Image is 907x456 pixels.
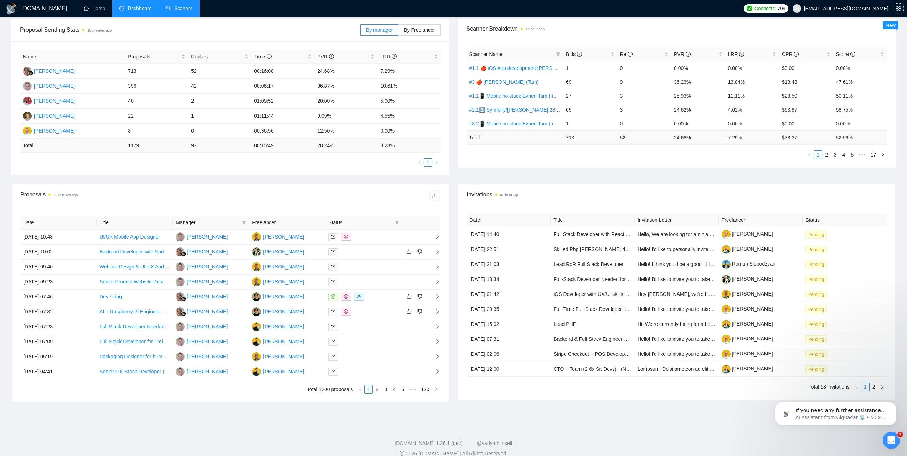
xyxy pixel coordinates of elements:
a: Full-Time Full-Stack Developer for SaaS Business [553,306,664,312]
a: AV[PERSON_NAME] [252,353,304,359]
img: gigradar-bm.png [181,251,186,256]
img: MC [176,307,185,316]
a: searchScanner [166,5,192,11]
span: download [429,193,440,199]
img: TK [176,337,185,346]
span: Pending [805,231,827,239]
img: OV [252,337,261,346]
span: info-circle [329,54,334,59]
span: mail [331,339,335,344]
a: homeHome [84,5,105,11]
a: Full Stack Developer Needed for Scalable SaaS Application [99,324,231,329]
span: ••• [856,150,868,159]
span: 7 [897,432,903,437]
div: [PERSON_NAME] [187,338,228,345]
span: info-circle [392,54,397,59]
span: mail [331,324,335,329]
button: like [405,247,413,256]
img: Profile image for AI Assistant from GigRadar 📡 [16,21,27,33]
a: [PERSON_NAME] [722,351,773,357]
img: OV [252,367,261,376]
li: 4 [390,385,398,394]
a: Skilled Php [PERSON_NAME] dev that likes structure 10+ years [553,246,696,252]
a: CTO + Team (2-6x Sr. Devs) - (Not Your Average Start-Up) [553,366,683,372]
a: #3.2📱 Mobile no stack Evhen Tam (-iOS) [469,121,562,127]
span: If you need any further assistance with creating or refining your scanner syntaxes, I’m here to h... [31,21,122,62]
li: 2 [870,383,878,391]
span: dislike [417,249,422,255]
td: 0.00% [725,61,779,75]
li: 3 [381,385,390,394]
img: c1vwyuziZXMgjHx7XaOtd8zbz402LXES7NZBqNRjibo-SIPVNiM25FG1xwWkrjsqlc [722,305,731,314]
a: Website Design & UI-UX Audit - Usability, Navigation & Market Benchmark [99,264,264,270]
td: 396 [125,79,188,94]
td: 00:16:08 [251,64,314,79]
img: c1vwyuziZXMgjHx7XaOtd8zbz402LXES7NZBqNRjibo-SIPVNiM25FG1xwWkrjsqlc [722,335,731,344]
a: [PERSON_NAME] [722,231,773,237]
div: [PERSON_NAME] [263,233,304,241]
img: OV [252,322,261,331]
span: like [407,294,412,299]
a: MC[PERSON_NAME] [23,68,75,73]
a: [DOMAIN_NAME] 1.26.1 (dev) [395,440,463,446]
a: 2 [870,383,878,391]
td: 47.61% [833,75,887,89]
a: SV[PERSON_NAME] [252,249,304,254]
a: #1.1📱 Mobile no stack Evhen Tam (-iOS) [469,93,562,99]
li: Next 5 Pages [407,385,418,394]
span: Proposal Sending Stats [20,25,360,34]
a: Backend Developer with Node.js, [PERSON_NAME], FastAPI, React, AWS, DevOps Expertise [99,249,308,255]
span: right [881,153,885,157]
button: right [878,150,887,159]
div: [PERSON_NAME] [263,323,304,331]
li: 1 [424,158,432,167]
td: 27 [563,89,617,103]
td: 713 [125,64,188,79]
span: CPR [782,51,799,57]
a: Pending [805,306,830,312]
a: Lead PHP [553,321,576,327]
img: OT [23,97,32,106]
div: [PERSON_NAME] [34,112,75,120]
a: Pending [805,246,830,252]
div: [PERSON_NAME] [263,248,304,256]
img: gigradar-bm.png [181,311,186,316]
span: Pending [805,350,827,358]
span: Replies [191,53,243,61]
a: Pending [805,231,830,237]
a: Pending [805,321,830,327]
li: 1 [364,385,373,394]
img: c1KK7QIvKiv0wuqOHIqhfY5gp8CwMc-p-m8p4QuZEe1toXF9N9_LS7YB8RQ7j8IdAN [722,320,731,329]
a: Pending [805,351,830,357]
span: mail [331,265,335,269]
span: info-circle [794,52,799,57]
li: 3 [831,150,839,159]
button: like [405,292,413,301]
a: 3 [382,385,390,393]
div: [PERSON_NAME] [263,263,304,271]
span: Connects: [754,5,776,12]
a: 1 [861,383,869,391]
li: 1 [814,150,822,159]
span: like [407,309,412,314]
a: OV[PERSON_NAME] [252,323,304,329]
span: info-circle [686,52,691,57]
a: 2 [823,151,830,159]
a: Backend & Full-Stack Engineer Needed [553,336,641,342]
a: [PERSON_NAME] [722,321,773,327]
span: PVR [317,54,334,60]
td: 1 [563,61,617,75]
td: 36.87% [314,79,377,94]
span: mail [331,309,335,314]
span: filter [395,220,399,225]
a: AV[PERSON_NAME] [252,263,304,269]
a: Packaging Designer for humourous adult oriented brand [99,354,223,359]
span: dashboard [119,6,124,11]
span: Scanner Name [469,51,503,57]
td: 24.68% [314,64,377,79]
span: Re [620,51,633,57]
li: 2 [822,150,831,159]
a: MC[PERSON_NAME] [176,308,228,314]
img: TK [23,82,32,91]
li: Next Page [878,383,887,391]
